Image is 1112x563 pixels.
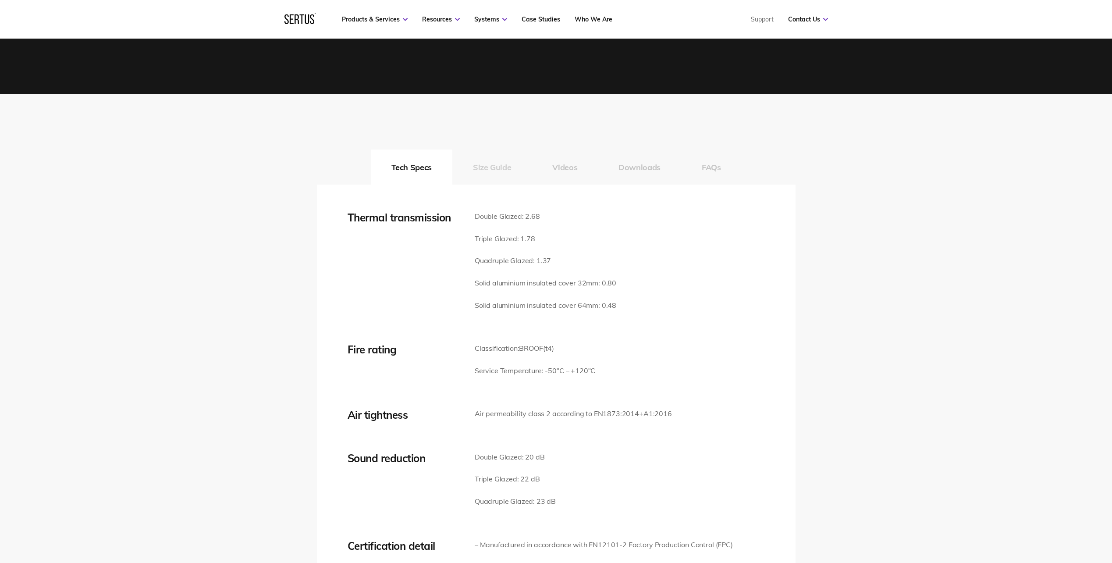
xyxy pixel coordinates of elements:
[475,211,616,222] p: Double Glazed: 2.68
[788,15,828,23] a: Contact Us
[751,15,774,23] a: Support
[681,150,742,185] button: FAQs
[954,461,1112,563] iframe: Chat Widget
[348,343,462,356] div: Fire rating
[348,539,462,552] div: Certification detail
[598,150,681,185] button: Downloads
[532,150,598,185] button: Videos
[522,15,560,23] a: Case Studies
[475,343,595,354] p: Classification:
[543,344,554,353] span: (t4)
[475,365,595,377] p: Service Temperature: -50°C – +120°C
[475,278,616,289] p: Solid aluminium insulated cover 32mm: 0.80
[475,496,556,507] p: Quadruple Glazed: 23 dB
[422,15,460,23] a: Resources
[342,15,408,23] a: Products & Services
[348,211,462,224] div: Thermal transmission
[474,15,507,23] a: Systems
[475,255,616,267] p: Quadruple Glazed: 1.37
[475,539,733,551] p: – Manufactured in accordance with EN12101-2 Factory Production Control (FPC)
[475,474,556,485] p: Triple Glazed: 22 dB
[475,300,616,311] p: Solid aluminium insulated cover 64mm: 0.48
[348,452,462,465] div: Sound reduction
[519,344,524,353] span: B
[575,15,612,23] a: Who We Are
[348,408,462,421] div: Air tightness
[475,233,616,245] p: Triple Glazed: 1.78
[475,408,672,420] p: Air permeability class 2 according to EN1873:2014+A1:2016
[524,344,543,353] span: ROOF
[452,150,532,185] button: Size Guide
[475,452,556,463] p: Double Glazed: 20 dB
